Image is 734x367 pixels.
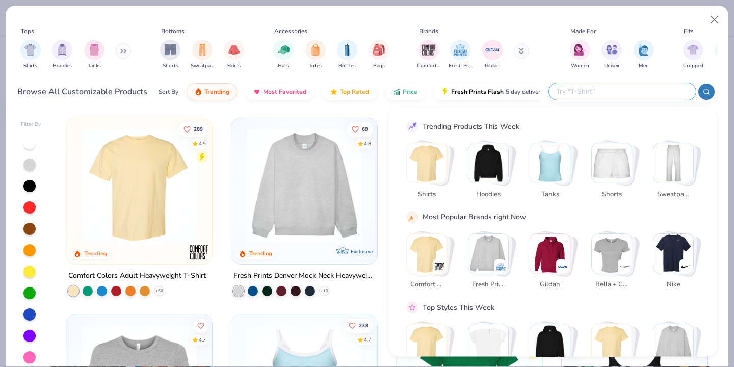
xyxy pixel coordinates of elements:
div: 4.7 [199,336,206,344]
div: filter for Hoodies [52,40,72,70]
button: filter button [160,40,180,70]
div: filter for Bottles [337,40,357,70]
button: filter button [20,40,41,70]
img: Classic [407,324,447,364]
span: Fresh Prints [471,280,505,290]
button: filter button [417,40,440,70]
div: filter for Shorts [160,40,180,70]
img: Unisex Image [606,44,618,56]
input: Try "T-Shirt" [555,86,689,97]
span: Bags [373,62,385,70]
span: Hats [278,62,289,70]
span: Unisex [604,62,619,70]
span: Bella + Canvas [595,280,628,290]
span: Trending [204,88,229,96]
img: pink_star.gif [408,303,417,312]
div: Fits [684,27,694,36]
img: flash.gif [441,88,449,96]
img: Comfort Colors [434,261,444,271]
div: filter for Comfort Colors [417,40,440,70]
img: trending.gif [194,88,202,96]
button: filter button [84,40,104,70]
div: filter for Women [570,40,590,70]
span: Hoodies [471,189,505,199]
img: 029b8af0-80e6-406f-9fdc-fdf898547912 [76,128,202,244]
button: Stack Card Button Gildan [530,233,576,294]
button: Like [347,122,373,136]
span: Comfort Colors [417,62,440,70]
span: Totes [309,62,322,70]
span: Fresh Prints [449,62,472,70]
button: Stack Card Button Shorts [591,143,638,203]
span: Most Favorited [263,88,306,96]
button: filter button [601,40,622,70]
div: Most Popular Brands right Now [423,212,526,222]
div: filter for Sweatpants [191,40,214,70]
img: Cropped Image [687,44,699,56]
div: Browse All Customizable Products [17,86,147,98]
button: Close [705,10,724,30]
span: + 60 [155,288,163,294]
button: Fresh Prints Flash5 day delivery [433,83,551,100]
div: Bottoms [161,27,185,36]
div: filter for Tanks [84,40,104,70]
div: filter for Totes [305,40,326,70]
img: most_fav.gif [253,88,261,96]
img: Sweatpants Image [197,44,208,56]
img: Bottles Image [342,44,353,56]
span: Skirts [227,62,241,70]
div: Sort By [159,87,178,96]
img: Women Image [574,44,586,56]
button: Like [179,122,208,136]
div: filter for Fresh Prints [449,40,472,70]
div: Tops [21,27,34,36]
span: Nike [657,280,690,290]
span: Men [639,62,649,70]
span: Sweatpants [657,189,690,199]
span: Shorts [595,189,628,199]
div: filter for Men [634,40,654,70]
img: Preppy [530,324,570,364]
img: Fresh Prints [496,261,506,271]
button: filter button [634,40,654,70]
span: 289 [194,126,203,132]
span: Women [571,62,589,70]
img: Shirts Image [24,44,36,56]
span: 233 [359,323,368,328]
div: filter for Unisex [601,40,622,70]
img: TopRated.gif [330,88,338,96]
img: Comfort Colors logo [189,242,209,263]
button: Stack Card Button Nike [653,233,700,294]
button: Stack Card Button Hoodies [468,143,515,203]
button: Like [344,318,373,332]
button: Stack Card Button Fresh Prints [468,233,515,294]
button: filter button [224,40,244,70]
button: filter button [191,40,214,70]
img: Shirts [407,143,447,183]
span: Shirts [410,189,443,199]
img: Hats Image [278,44,290,56]
div: Made For [570,27,596,36]
img: Shorts [592,143,632,183]
button: Most Favorited [245,83,314,100]
img: Nike [681,261,691,271]
div: Trending Products This Week [423,121,519,132]
img: Tanks Image [89,44,100,56]
span: Bottles [338,62,356,70]
span: Tanks [533,189,566,199]
img: Totes Image [310,44,321,56]
span: Shirts [23,62,37,70]
span: Price [403,88,417,96]
span: Sweatpants [191,62,214,70]
img: Bella + Canvas [592,233,632,273]
img: party_popper.gif [408,212,417,221]
span: + 10 [321,288,328,294]
span: Gildan [533,280,566,290]
div: 4.9 [199,140,206,147]
span: Comfort Colors [410,280,443,290]
button: filter button [273,40,294,70]
button: Stack Card Button Comfort Colors [406,233,453,294]
div: filter for Hats [273,40,294,70]
button: Stack Card Button Bella + Canvas [591,233,638,294]
button: Stack Card Button Tanks [530,143,576,203]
